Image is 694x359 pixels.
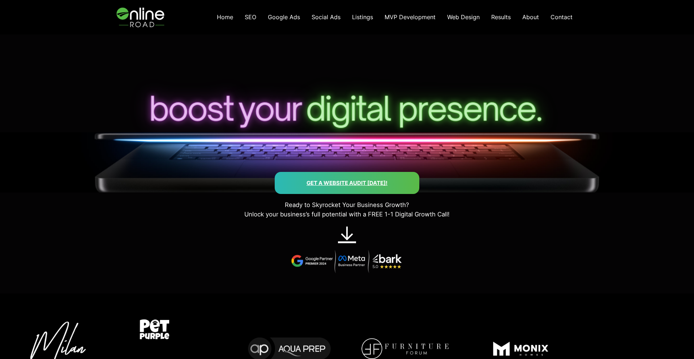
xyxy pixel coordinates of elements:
[385,13,436,21] span: MVP Development
[517,10,545,25] a: About
[35,200,659,219] p: Ready to Skyrocket Your Business Growth? Unlock your business’s full potential with a FREE 1-1 Di...
[447,13,480,21] span: Web Design
[551,13,573,21] span: Contact
[239,10,262,25] a: SEO
[346,10,379,25] a: Listings
[485,10,517,25] a: Results
[352,13,373,21] span: Listings
[306,10,346,25] a: Social Ads
[307,179,387,186] a: Get a Website AUdit [DATE]!
[245,13,256,21] span: SEO
[262,10,306,25] a: Google Ads
[441,10,485,25] a: Web Design
[217,13,233,21] span: Home
[312,13,340,21] span: Social Ads
[491,13,511,21] span: Results
[545,10,578,25] a: Contact
[268,13,300,21] span: Google Ads
[211,10,578,25] nav: Navigation
[211,10,239,25] a: Home
[379,10,441,25] a: MVP Development
[338,222,356,245] a: ↓
[522,13,539,21] span: About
